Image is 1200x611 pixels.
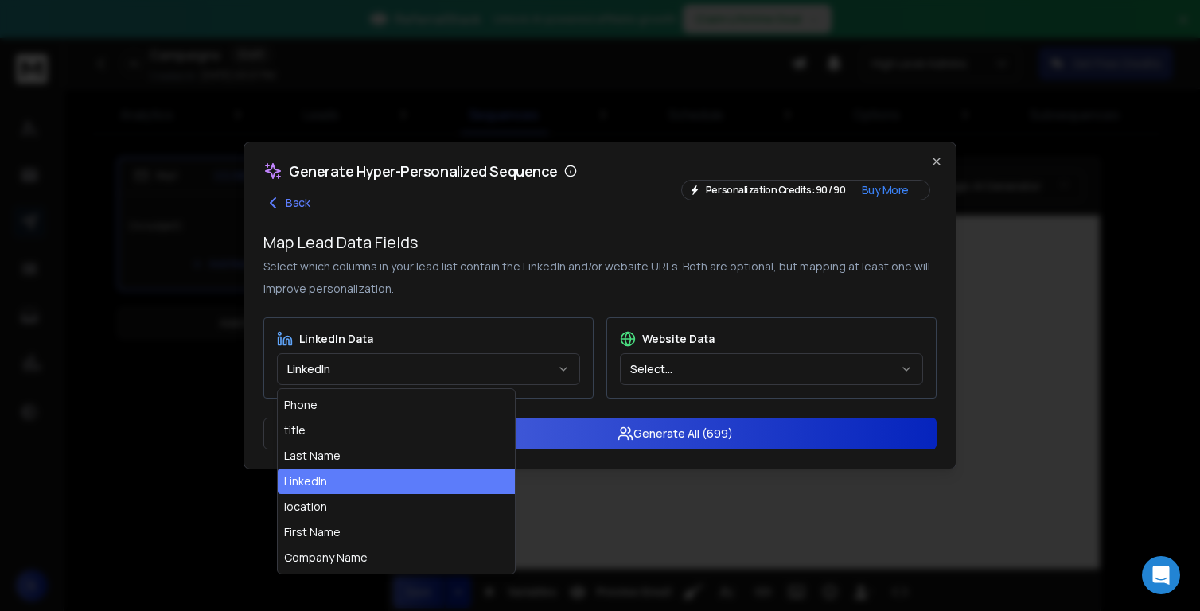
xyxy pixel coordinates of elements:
div: title [284,422,306,438]
div: Last Name [284,448,341,464]
div: Phone [284,397,318,413]
div: LinkedIn [284,473,327,489]
div: location [284,499,327,515]
div: First Name [284,524,341,540]
div: Company Name [284,550,368,566]
div: Open Intercom Messenger [1142,556,1180,594]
